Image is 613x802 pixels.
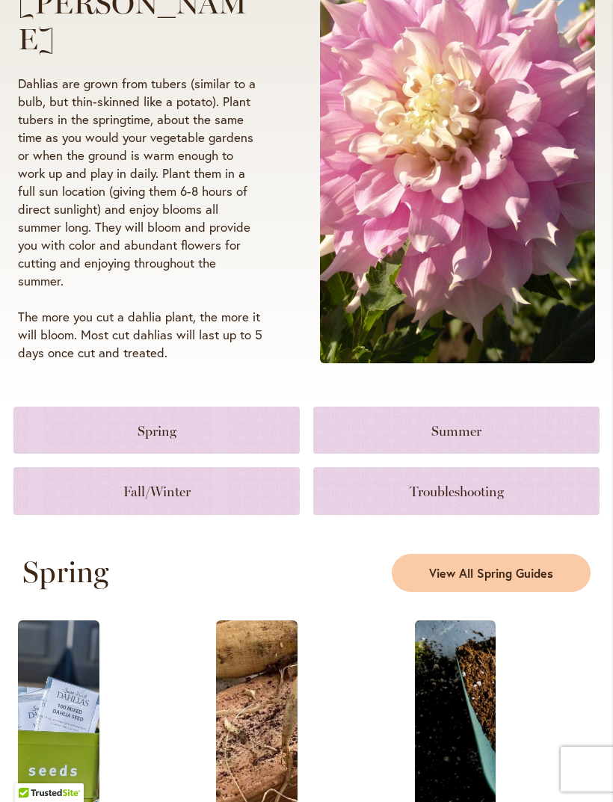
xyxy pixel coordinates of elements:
span: View All Spring Guides [429,565,553,582]
p: Dahlias are grown from tubers (similar to a bulb, but thin-skinned like a potato). Plant tubers i... [18,75,263,290]
p: The more you cut a dahlia plant, the more it will bloom. Most cut dahlias will last up to 5 days ... [18,308,263,362]
a: View All Spring Guides [392,554,591,593]
h2: Spring [22,554,298,590]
